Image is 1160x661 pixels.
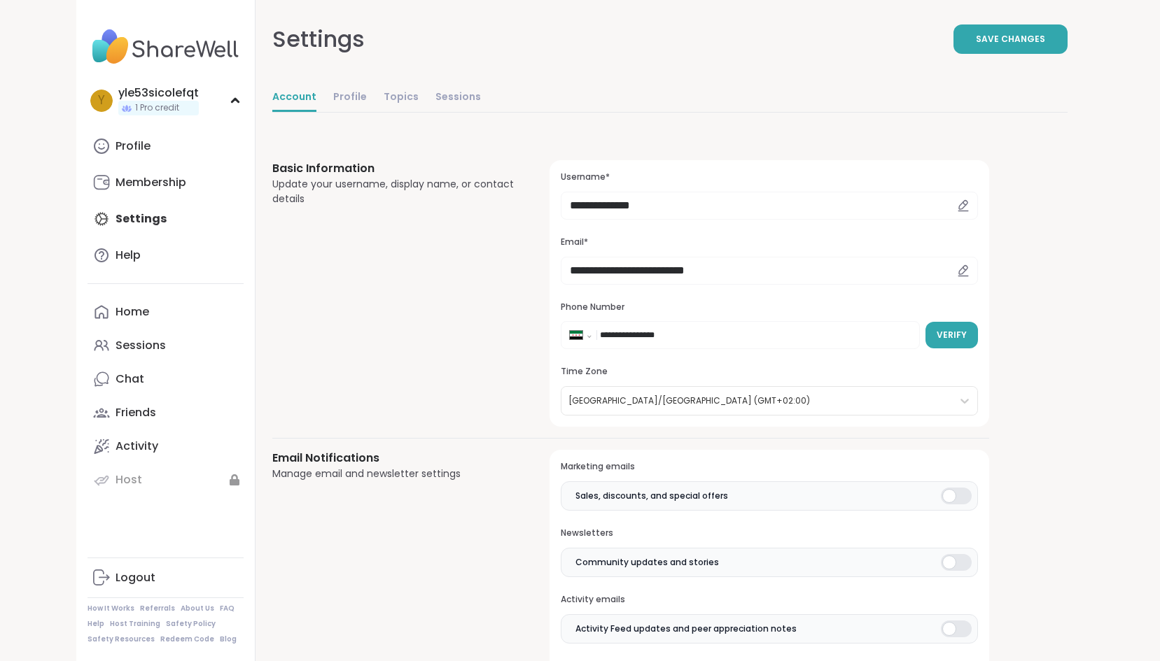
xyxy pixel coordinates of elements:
div: Activity [116,439,158,454]
h3: Marketing emails [561,461,977,473]
img: ShareWell Nav Logo [88,22,244,71]
h3: Email Notifications [272,450,517,467]
div: Settings [272,22,365,56]
div: Host [116,472,142,488]
span: 1 Pro credit [135,102,179,114]
a: Membership [88,166,244,199]
a: About Us [181,604,214,613]
div: Help [116,248,141,263]
a: Profile [333,84,367,112]
div: Membership [116,175,186,190]
a: Referrals [140,604,175,613]
h3: Email* [561,236,977,248]
h3: Username* [561,171,977,183]
div: Chat [116,371,144,387]
a: Safety Resources [88,634,155,644]
a: Activity [88,429,244,463]
a: Profile [88,129,244,163]
a: Blog [220,634,237,644]
div: yle53sicolefqt [118,85,199,101]
span: Sales, discounts, and special offers [575,490,728,502]
a: Host [88,463,244,497]
a: Home [88,295,244,329]
h3: Phone Number [561,301,977,313]
span: Activity Feed updates and peer appreciation notes [575,623,797,635]
h3: Activity emails [561,594,977,606]
div: Logout [116,570,155,585]
a: Account [272,84,316,112]
span: Community updates and stories [575,556,719,569]
span: Verify [937,329,967,341]
div: Profile [116,138,151,154]
div: Friends [116,405,156,420]
span: Save Changes [976,33,1045,45]
h3: Basic Information [272,160,517,177]
a: Help [88,619,104,629]
h3: Time Zone [561,366,977,378]
div: Update your username, display name, or contact details [272,177,517,206]
a: Host Training [110,619,160,629]
a: Logout [88,561,244,595]
a: Sessions [88,329,244,362]
span: y [98,92,105,110]
button: Verify [925,322,978,348]
a: Safety Policy [166,619,216,629]
h3: Newsletters [561,527,977,539]
a: Redeem Code [160,634,214,644]
a: Help [88,239,244,272]
a: How It Works [88,604,134,613]
a: Friends [88,396,244,429]
div: Manage email and newsletter settings [272,467,517,481]
a: Topics [384,84,419,112]
a: FAQ [220,604,235,613]
div: Sessions [116,338,166,353]
button: Save Changes [953,24,1068,54]
a: Sessions [435,84,481,112]
div: Home [116,304,149,320]
a: Chat [88,362,244,396]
